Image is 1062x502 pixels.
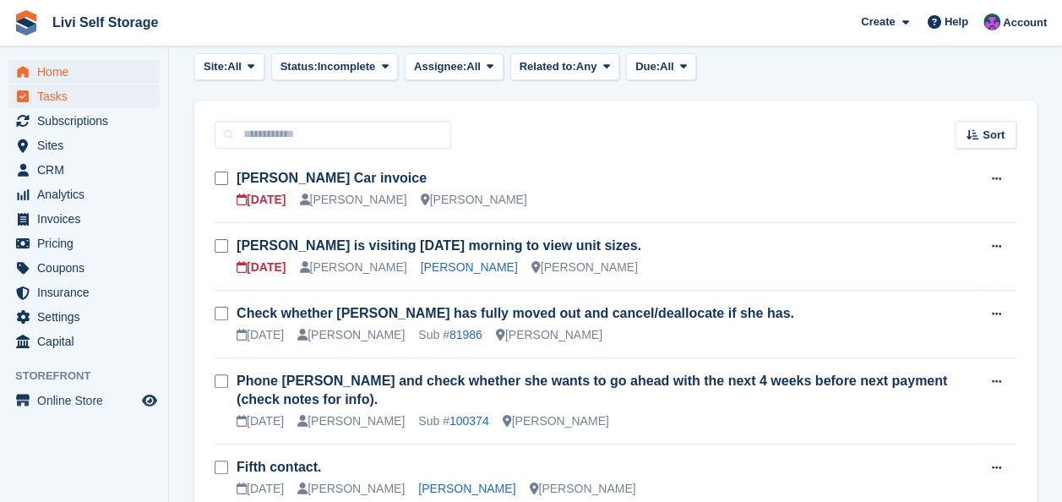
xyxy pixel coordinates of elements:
[37,158,139,182] span: CRM
[227,58,242,75] span: All
[37,207,139,231] span: Invoices
[237,171,427,185] a: [PERSON_NAME] Car invoice
[237,259,286,276] div: [DATE]
[8,134,160,157] a: menu
[8,281,160,304] a: menu
[299,259,406,276] div: [PERSON_NAME]
[861,14,895,30] span: Create
[8,183,160,206] a: menu
[421,260,518,274] a: [PERSON_NAME]
[660,58,674,75] span: All
[503,412,609,430] div: [PERSON_NAME]
[418,482,515,495] a: [PERSON_NAME]
[15,368,168,385] span: Storefront
[297,480,405,498] div: [PERSON_NAME]
[626,53,696,81] button: Due: All
[8,109,160,133] a: menu
[983,14,1000,30] img: Graham Cameron
[8,389,160,412] a: menu
[237,412,284,430] div: [DATE]
[46,8,165,36] a: Livi Self Storage
[237,480,284,498] div: [DATE]
[8,330,160,353] a: menu
[8,85,160,108] a: menu
[8,256,160,280] a: menu
[237,460,321,474] a: Fifth contact.
[449,328,482,341] a: 81986
[1003,14,1047,31] span: Account
[945,14,968,30] span: Help
[204,58,227,75] span: Site:
[37,60,139,84] span: Home
[8,232,160,255] a: menu
[496,326,602,344] div: [PERSON_NAME]
[37,183,139,206] span: Analytics
[237,238,641,253] a: [PERSON_NAME] is visiting [DATE] morning to view unit sizes.
[237,191,286,209] div: [DATE]
[237,374,947,407] a: Phone [PERSON_NAME] and check whether she wants to go ahead with the next 4 weeks before next pay...
[37,389,139,412] span: Online Store
[449,414,489,428] a: 100374
[297,412,405,430] div: [PERSON_NAME]
[37,281,139,304] span: Insurance
[418,412,488,430] div: Sub #
[237,326,284,344] div: [DATE]
[37,109,139,133] span: Subscriptions
[8,158,160,182] a: menu
[194,53,264,81] button: Site: All
[421,191,527,209] div: [PERSON_NAME]
[37,232,139,255] span: Pricing
[318,58,376,75] span: Incomplete
[635,58,660,75] span: Due:
[510,53,619,81] button: Related to: Any
[37,305,139,329] span: Settings
[405,53,504,81] button: Assignee: All
[280,58,318,75] span: Status:
[297,326,405,344] div: [PERSON_NAME]
[8,305,160,329] a: menu
[576,58,597,75] span: Any
[271,53,398,81] button: Status: Incomplete
[529,480,635,498] div: [PERSON_NAME]
[37,134,139,157] span: Sites
[8,60,160,84] a: menu
[37,85,139,108] span: Tasks
[237,306,794,320] a: Check whether [PERSON_NAME] has fully moved out and cancel/deallocate if she has.
[37,330,139,353] span: Capital
[139,390,160,411] a: Preview store
[414,58,466,75] span: Assignee:
[8,207,160,231] a: menu
[37,256,139,280] span: Coupons
[14,10,39,35] img: stora-icon-8386f47178a22dfd0bd8f6a31ec36ba5ce8667c1dd55bd0f319d3a0aa187defe.svg
[299,191,406,209] div: [PERSON_NAME]
[983,127,1005,144] span: Sort
[520,58,576,75] span: Related to:
[466,58,481,75] span: All
[418,326,482,344] div: Sub #
[531,259,638,276] div: [PERSON_NAME]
